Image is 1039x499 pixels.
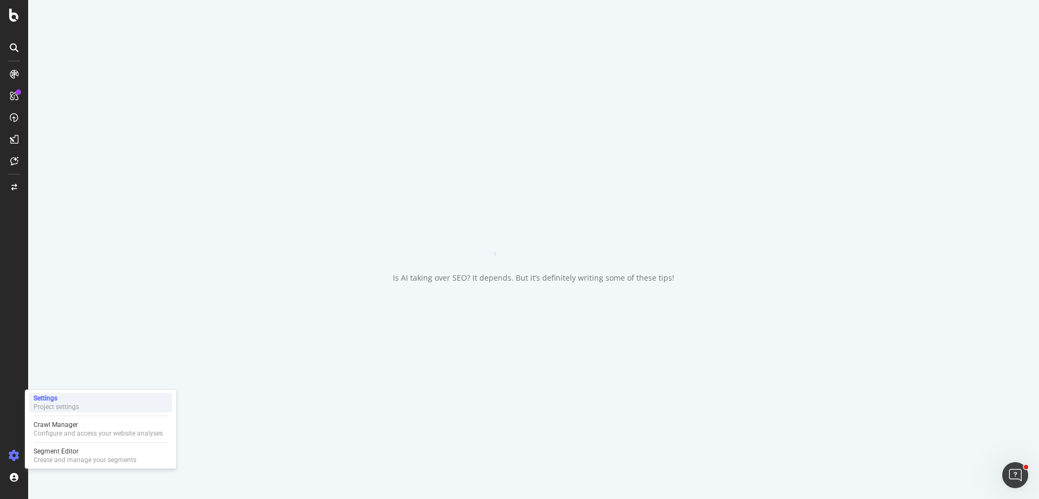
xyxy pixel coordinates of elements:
[1002,462,1028,488] iframe: Intercom live chat
[34,394,79,403] div: Settings
[29,419,172,439] a: Crawl ManagerConfigure and access your website analyses
[495,216,573,255] div: animation
[34,456,136,464] div: Create and manage your segments
[29,446,172,465] a: Segment EditorCreate and manage your segments
[29,393,172,412] a: SettingsProject settings
[34,403,79,411] div: Project settings
[393,273,674,283] div: Is AI taking over SEO? It depends. But it’s definitely writing some of these tips!
[34,447,136,456] div: Segment Editor
[34,429,163,438] div: Configure and access your website analyses
[34,420,163,429] div: Crawl Manager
